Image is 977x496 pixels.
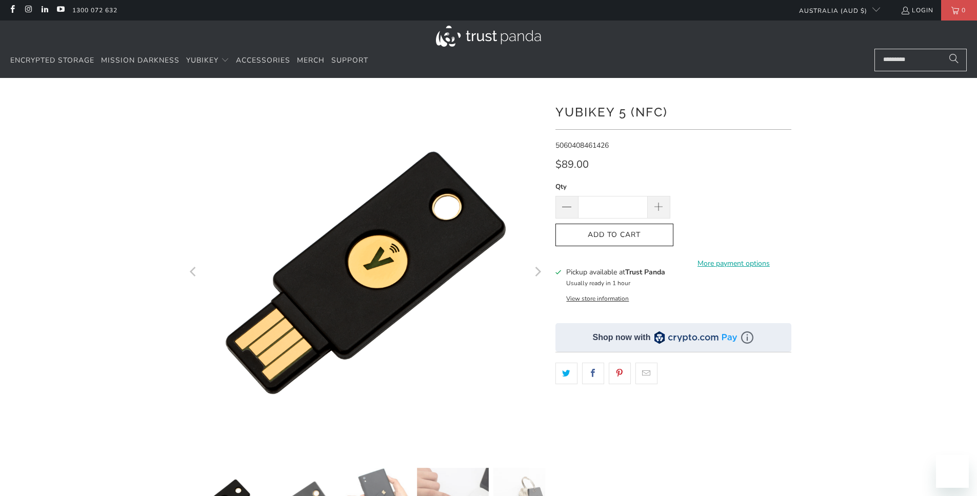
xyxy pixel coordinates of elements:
[566,294,629,303] button: View store information
[582,363,604,384] a: Share this on Facebook
[24,6,32,14] a: Trust Panda Australia on Instagram
[10,49,94,73] a: Encrypted Storage
[10,49,368,73] nav: Translation missing: en.navigation.header.main_nav
[555,181,670,192] label: Qty
[236,55,290,65] span: Accessories
[609,363,631,384] a: Share this on Pinterest
[566,279,630,287] small: Usually ready in 1 hour
[186,93,202,452] button: Previous
[40,6,49,14] a: Trust Panda Australia on LinkedIn
[331,49,368,73] a: Support
[941,49,967,71] button: Search
[566,231,663,240] span: Add to Cart
[72,5,117,16] a: 1300 072 632
[901,5,933,16] a: Login
[936,455,969,488] iframe: Button to launch messaging window
[555,141,609,150] span: 5060408461426
[529,93,546,452] button: Next
[101,55,180,65] span: Mission Darkness
[625,267,665,277] b: Trust Panda
[436,26,541,47] img: Trust Panda Australia
[186,93,545,452] a: YubiKey 5 (NFC) - Trust Panda
[101,49,180,73] a: Mission Darkness
[56,6,65,14] a: Trust Panda Australia on YouTube
[635,363,657,384] a: Email this to a friend
[555,224,673,247] button: Add to Cart
[297,55,325,65] span: Merch
[593,332,651,343] div: Shop now with
[566,267,665,277] h3: Pickup available at
[10,55,94,65] span: Encrypted Storage
[555,101,791,122] h1: YubiKey 5 (NFC)
[297,49,325,73] a: Merch
[555,363,577,384] a: Share this on Twitter
[874,49,967,71] input: Search...
[186,55,218,65] span: YubiKey
[555,157,589,171] span: $89.00
[186,49,229,73] summary: YubiKey
[331,55,368,65] span: Support
[8,6,16,14] a: Trust Panda Australia on Facebook
[236,49,290,73] a: Accessories
[676,258,791,269] a: More payment options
